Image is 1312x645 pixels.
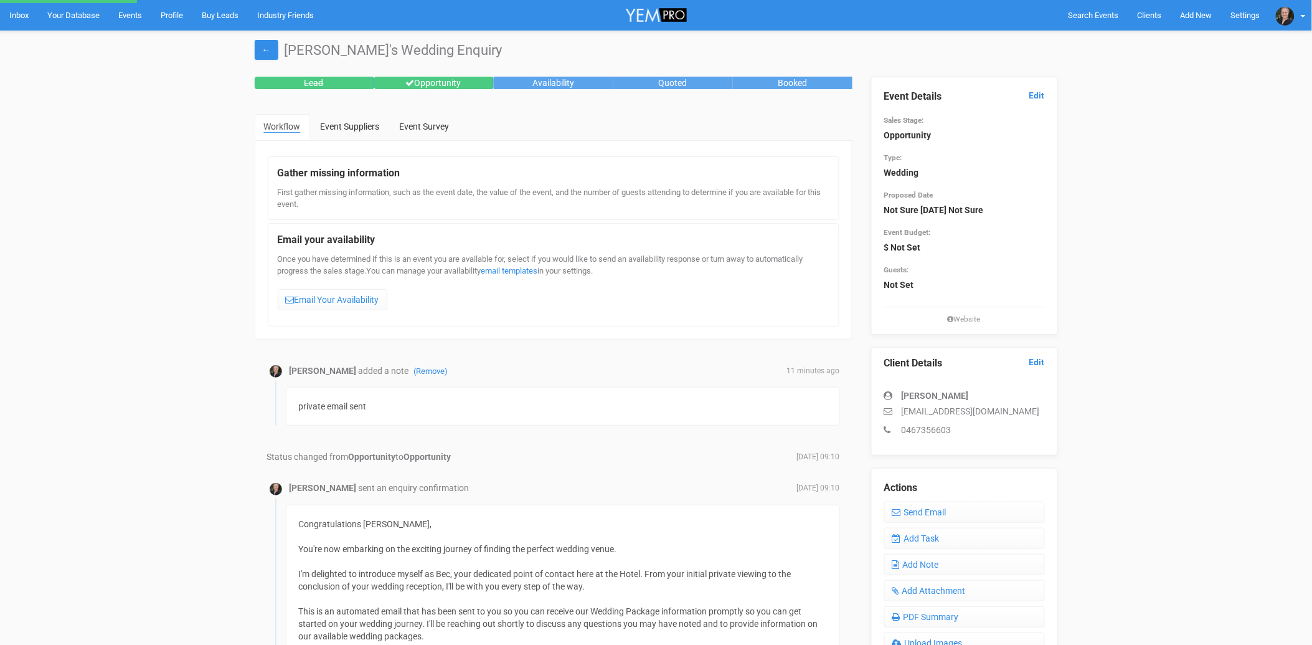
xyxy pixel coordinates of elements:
div: Lead [255,77,374,89]
span: 11 minutes ago [787,366,840,376]
a: Add Attachment [884,580,1045,601]
strong: Opportunity [404,452,451,462]
a: Email Your Availability [278,289,387,310]
a: PDF Summary [884,606,1045,628]
legend: Email your availability [278,233,829,247]
img: open-uri20250213-2-1m688p0 [270,365,282,378]
strong: Not Sure [DATE] Not Sure [884,205,984,215]
div: Opportunity [374,77,494,89]
a: Add Note [884,554,1045,575]
span: [DATE] 09:10 [797,483,840,494]
div: Availability [494,77,613,89]
strong: [PERSON_NAME] [902,391,969,401]
span: Clients [1138,11,1162,20]
small: Guests: [884,265,909,274]
small: Proposed Date [884,191,933,199]
strong: [PERSON_NAME] [290,366,357,376]
p: [EMAIL_ADDRESS][DOMAIN_NAME] [884,405,1045,418]
p: 0467356603 [884,424,1045,436]
strong: [PERSON_NAME] [290,483,357,493]
a: Event Suppliers [311,114,389,139]
div: Quoted [613,77,733,89]
strong: Not Set [884,280,914,290]
span: added a note [359,366,448,376]
legend: Gather missing information [278,166,829,181]
a: Send Email [884,502,1045,523]
span: Add New [1181,11,1212,20]
span: [DATE] 09:10 [797,452,840,462]
a: ← [255,40,278,60]
strong: $ Not Set [884,242,921,252]
span: Search Events [1069,11,1119,20]
a: Add Task [884,528,1045,549]
a: Edit [1029,356,1045,368]
a: Edit [1029,90,1045,102]
small: Sales Stage: [884,116,924,125]
small: Event Budget: [884,228,931,237]
div: private email sent [286,387,840,426]
legend: Client Details [884,356,1045,371]
div: Once you have determined if this is an event you are available for, select if you would like to s... [278,254,829,317]
strong: Opportunity [884,130,932,140]
a: (Remove) [414,366,448,376]
div: Booked [733,77,852,89]
strong: Opportunity [349,452,396,462]
legend: Event Details [884,90,1045,104]
small: Type: [884,153,902,162]
span: You can manage your availability in your settings. [367,266,593,275]
img: open-uri20250213-2-1m688p0 [270,483,282,495]
strong: Wedding [884,168,919,178]
span: Status changed from to [267,452,451,462]
small: Website [884,314,1045,325]
div: First gather missing information, such as the event date, the value of the event, and the number ... [278,187,829,210]
h1: [PERSON_NAME]'s Wedding Enquiry [255,43,1058,58]
a: Workflow [255,114,310,140]
a: Event Survey [390,114,459,139]
legend: Actions [884,481,1045,495]
a: email templates [481,266,538,275]
span: sent an enquiry confirmation [359,483,470,493]
img: open-uri20250213-2-1m688p0 [1276,7,1295,26]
